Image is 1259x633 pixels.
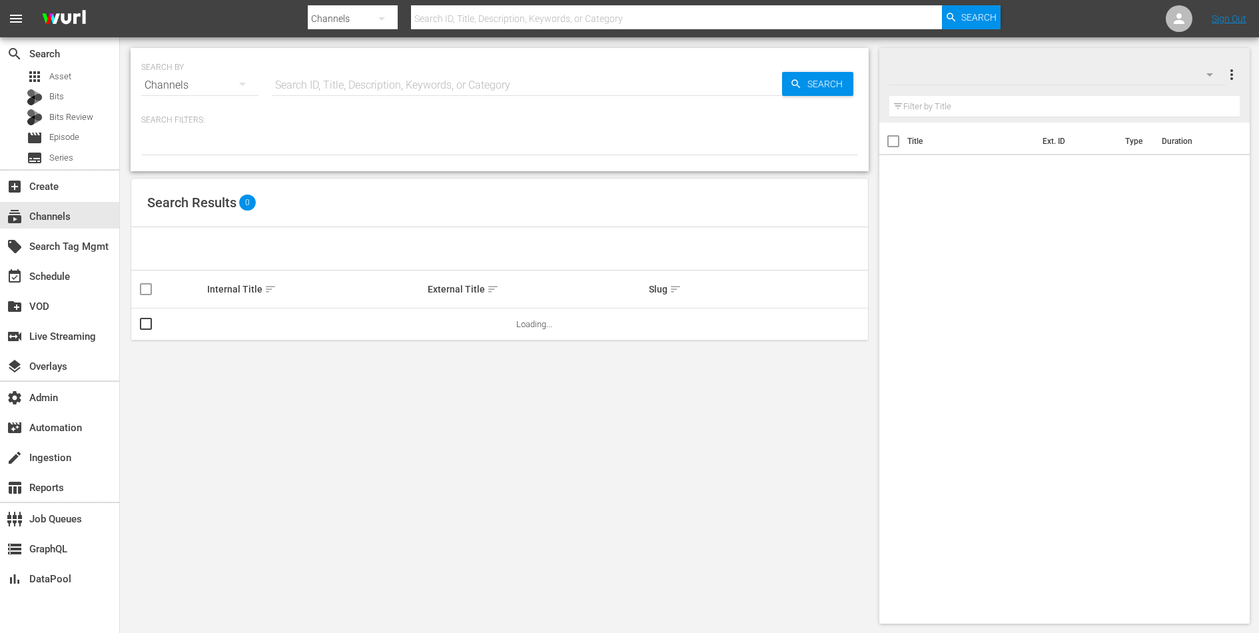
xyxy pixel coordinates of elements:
span: 0 [239,195,256,211]
span: VOD [7,299,23,315]
span: Search [802,72,853,96]
p: Search Filters: [141,115,858,126]
span: Bits Review [49,111,93,124]
span: Overlays [7,358,23,374]
div: Bits Review [27,109,43,125]
span: Series [27,150,43,166]
span: Channels [7,209,23,225]
div: Channels [141,67,258,104]
span: Loading... [516,319,552,329]
div: External Title [428,281,645,297]
span: Reports [7,480,23,496]
span: sort [264,283,276,295]
th: Ext. ID [1035,123,1118,160]
button: Search [782,72,853,96]
span: Search [961,5,997,29]
span: Search Results [147,195,236,211]
button: Search [942,5,1001,29]
span: Schedule [7,269,23,285]
div: Internal Title [207,281,424,297]
span: Series [49,151,73,165]
span: Asset [27,69,43,85]
span: Episode [49,131,79,144]
img: ans4CAIJ8jUAAAAAAAAAAAAAAAAAAAAAAAAgQb4GAAAAAAAAAAAAAAAAAAAAAAAAJMjXAAAAAAAAAAAAAAAAAAAAAAAAgAT5G... [32,3,96,35]
span: Admin [7,390,23,406]
span: Job Queues [7,511,23,527]
div: Bits [27,89,43,105]
span: Asset [49,70,71,83]
span: Create [7,179,23,195]
th: Duration [1154,123,1234,160]
span: Search [7,46,23,62]
div: Slug [649,281,866,297]
th: Title [907,123,1035,160]
span: DataPool [7,571,23,587]
button: more_vert [1224,59,1240,91]
span: Live Streaming [7,328,23,344]
a: Sign Out [1212,13,1246,24]
span: Episode [27,130,43,146]
span: menu [8,11,24,27]
span: Ingestion [7,450,23,466]
span: more_vert [1224,67,1240,83]
span: Bits [49,90,64,103]
span: sort [669,283,681,295]
span: Search Tag Mgmt [7,239,23,255]
th: Type [1117,123,1154,160]
span: sort [487,283,499,295]
span: Automation [7,420,23,436]
span: GraphQL [7,541,23,557]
